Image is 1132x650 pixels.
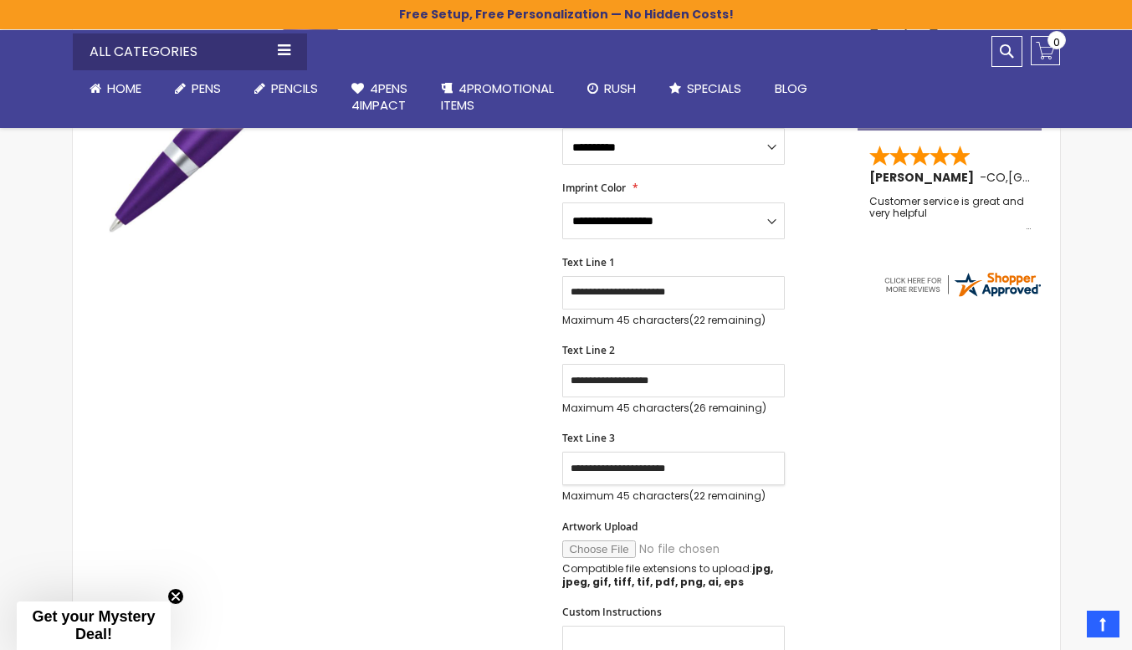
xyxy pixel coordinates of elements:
a: 4pens.com certificate URL [882,289,1042,303]
img: 4pens.com widget logo [882,269,1042,299]
span: Custom Instructions [562,605,662,619]
span: Rush [604,79,636,97]
span: Blog [775,79,807,97]
span: Imprint Color [562,181,626,195]
span: Text Line 1 [562,255,615,269]
span: (22 remaining) [689,489,766,503]
a: 0 [1031,36,1060,65]
span: [GEOGRAPHIC_DATA] [1008,169,1131,186]
a: Pens [158,70,238,107]
span: Home [107,79,141,97]
span: 0 [1053,34,1060,50]
a: Rush [571,70,653,107]
span: Get your Mystery Deal! [32,608,155,642]
span: Text Line 3 [562,431,615,445]
span: Text Line 2 [562,343,615,357]
a: Pencils [238,70,335,107]
p: Maximum 45 characters [562,402,785,415]
div: Customer service is great and very helpful [869,196,1032,232]
span: CO [986,169,1006,186]
span: (22 remaining) [689,313,766,327]
span: [PERSON_NAME] [869,169,980,186]
div: All Categories [73,33,307,70]
a: Home [73,70,158,107]
p: Maximum 45 characters [562,489,785,503]
a: 4PROMOTIONALITEMS [424,70,571,125]
strong: jpg, jpeg, gif, tiff, tif, pdf, png, ai, eps [562,561,773,589]
button: Close teaser [167,588,184,605]
span: - , [980,169,1131,186]
span: Specials [687,79,741,97]
div: Get your Mystery Deal!Close teaser [17,601,171,650]
span: Artwork Upload [562,519,638,534]
span: 4PROMOTIONAL ITEMS [441,79,554,114]
a: Top [1087,611,1119,637]
a: Specials [653,70,758,107]
span: Pens [192,79,221,97]
p: Maximum 45 characters [562,314,785,327]
a: 4Pens4impact [335,70,424,125]
p: Compatible file extensions to upload: [562,562,785,589]
span: 4Pens 4impact [351,79,407,114]
span: (26 remaining) [689,401,766,415]
a: Blog [758,70,824,107]
span: Pencils [271,79,318,97]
